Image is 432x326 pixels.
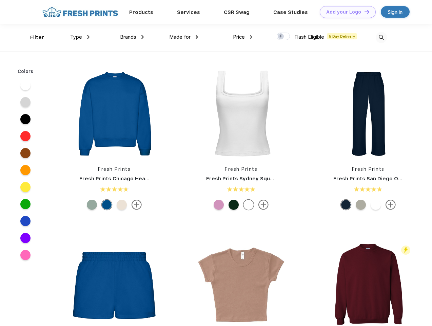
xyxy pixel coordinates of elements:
img: dropdown.png [87,35,90,39]
div: Sign in [388,8,402,16]
span: 5 Day Delivery [327,33,357,39]
div: White [371,200,381,210]
img: DT [365,10,369,14]
img: more.svg [258,200,269,210]
img: dropdown.png [196,35,198,39]
div: Navy [341,200,351,210]
span: Type [70,34,82,40]
img: dropdown.png [141,35,144,39]
a: Fresh Prints [98,166,131,172]
img: flash_active_toggle.svg [401,246,410,255]
div: Royal Blue mto [102,200,112,210]
a: Fresh Prints [352,166,385,172]
img: fo%20logo%202.webp [40,6,120,18]
a: Products [129,9,153,15]
img: func=resize&h=266 [69,69,159,159]
a: Fresh Prints Chicago Heavyweight Crewneck [79,176,196,182]
div: Heathered Grey mto [356,200,366,210]
div: Colors [13,68,39,75]
div: Sage Green mto [87,200,97,210]
img: dropdown.png [250,35,252,39]
img: func=resize&h=266 [323,69,413,159]
img: func=resize&h=266 [196,69,286,159]
span: Flash Eligible [294,34,324,40]
div: Filter [30,34,44,41]
img: more.svg [386,200,396,210]
span: Made for [169,34,191,40]
img: desktop_search.svg [376,32,387,43]
span: Price [233,34,245,40]
div: Buttermilk mto [117,200,127,210]
div: Add your Logo [326,9,361,15]
a: Sign in [381,6,410,18]
span: Brands [120,34,136,40]
img: more.svg [132,200,142,210]
div: White [243,200,254,210]
div: Dark Green [229,200,239,210]
div: Purple White [214,200,224,210]
a: Fresh Prints [225,166,257,172]
a: Fresh Prints Sydney Square Neck Tank Top [206,176,318,182]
